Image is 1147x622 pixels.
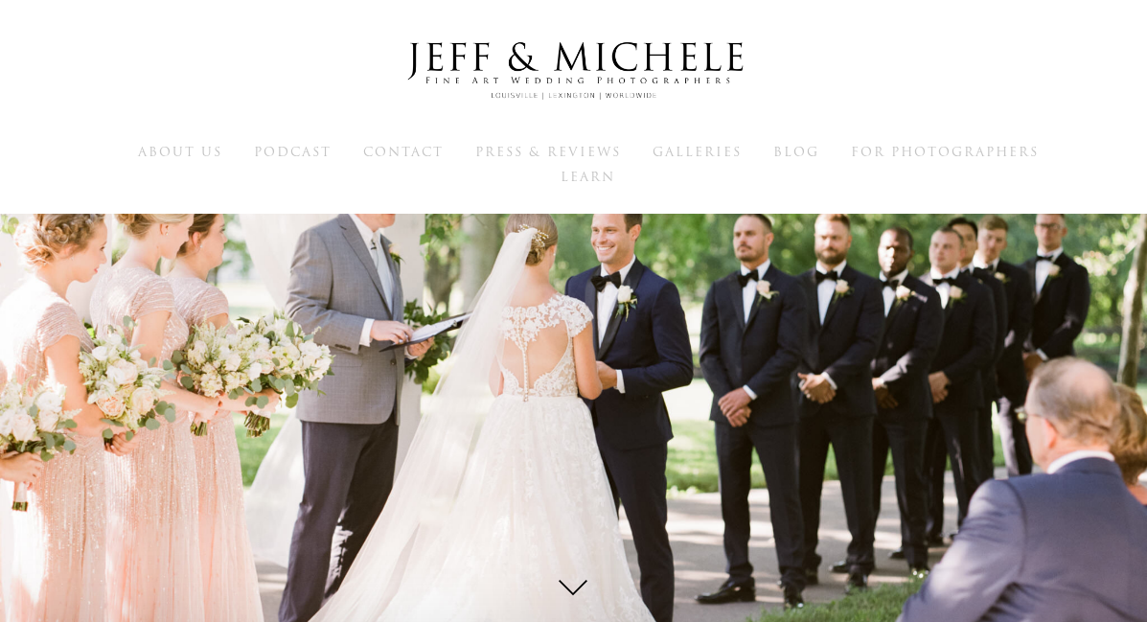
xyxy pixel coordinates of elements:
[363,143,444,160] a: Contact
[382,24,766,118] img: Louisville Wedding Photographers - Jeff & Michele Wedding Photographers
[254,143,332,160] a: Podcast
[561,168,615,186] span: Learn
[254,143,332,161] span: Podcast
[363,143,444,161] span: Contact
[653,143,742,160] a: Galleries
[138,143,222,160] a: About Us
[773,143,819,160] a: Blog
[851,143,1039,160] a: For Photographers
[851,143,1039,161] span: For Photographers
[653,143,742,161] span: Galleries
[475,143,621,160] a: Press & Reviews
[475,143,621,161] span: Press & Reviews
[138,143,222,161] span: About Us
[561,168,615,185] a: Learn
[773,143,819,161] span: Blog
